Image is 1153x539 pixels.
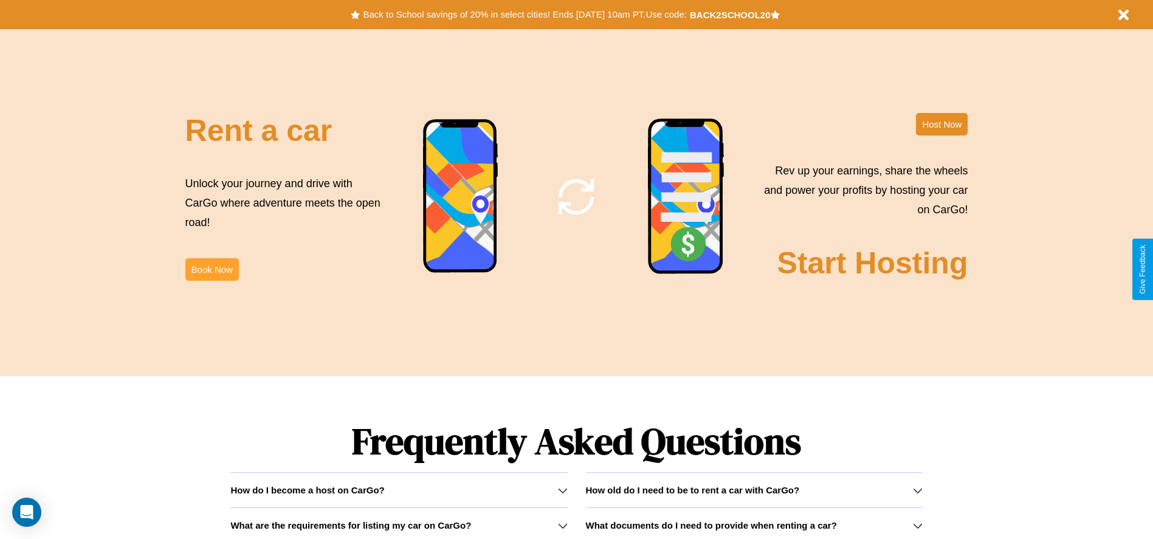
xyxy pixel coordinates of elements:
[690,10,771,20] b: BACK2SCHOOL20
[185,113,332,148] h2: Rent a car
[647,118,725,276] img: phone
[360,6,689,23] button: Back to School savings of 20% in select cities! Ends [DATE] 10am PT.Use code:
[586,485,800,495] h3: How old do I need to be to rent a car with CarGo?
[916,113,968,136] button: Host Now
[422,118,499,275] img: phone
[230,410,922,472] h1: Frequently Asked Questions
[230,520,471,530] h3: What are the requirements for listing my car on CarGo?
[1138,245,1147,294] div: Give Feedback
[185,174,385,233] p: Unlock your journey and drive with CarGo where adventure meets the open road!
[777,245,968,281] h2: Start Hosting
[12,498,41,527] div: Open Intercom Messenger
[185,258,239,281] button: Book Now
[230,485,384,495] h3: How do I become a host on CarGo?
[757,161,968,220] p: Rev up your earnings, share the wheels and power your profits by hosting your car on CarGo!
[586,520,837,530] h3: What documents do I need to provide when renting a car?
